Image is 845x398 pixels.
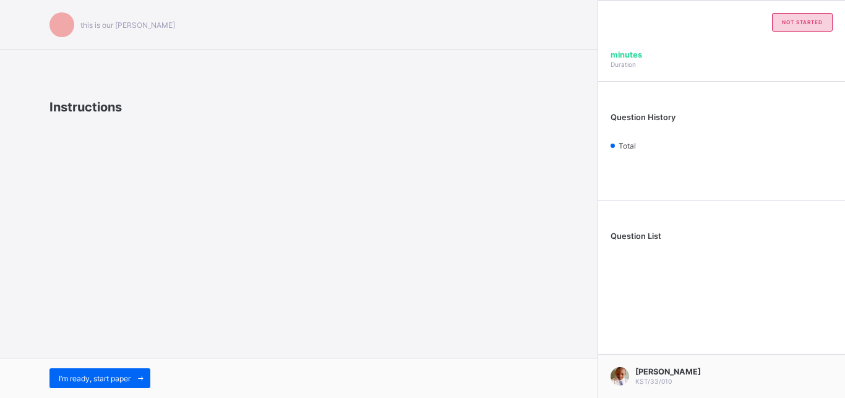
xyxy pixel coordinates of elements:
[49,100,122,115] span: Instructions
[59,374,131,383] span: I’m ready, start paper
[635,378,672,385] span: KST/33/010
[611,231,661,241] span: Question List
[611,50,642,59] span: minutes
[635,367,701,376] span: [PERSON_NAME]
[611,113,676,122] span: Question History
[619,141,636,150] span: Total
[782,19,823,25] span: not started
[611,61,636,68] span: Duration
[80,20,175,30] span: this is our [PERSON_NAME]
